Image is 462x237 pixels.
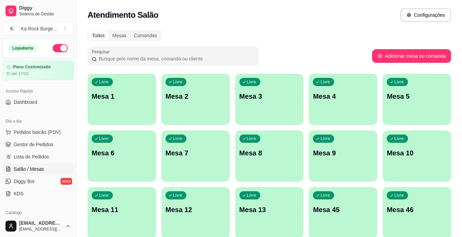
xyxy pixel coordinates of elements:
[3,207,74,218] div: Catálogo
[3,22,74,36] button: Select a team
[394,79,404,85] p: Livre
[387,205,447,214] p: Mesa 46
[394,136,404,141] p: Livre
[173,79,183,85] p: Livre
[247,79,256,85] p: Livre
[108,31,130,40] div: Mesas
[99,79,109,85] p: Livre
[173,136,183,141] p: Livre
[239,92,300,101] p: Mesa 3
[3,176,74,187] a: Diggy Botnovo
[320,79,330,85] p: Livre
[3,3,74,19] a: DiggySistema de Gestão
[14,153,49,160] span: Lista de Pedidos
[3,139,74,150] a: Gestor de Pedidos
[387,148,447,158] p: Mesa 10
[383,130,451,182] button: LivreMesa 10
[53,44,68,52] button: Alterar Status
[88,130,156,182] button: LivreMesa 6
[19,5,71,11] span: Diggy
[383,74,451,125] button: LivreMesa 5
[161,74,230,125] button: LivreMesa 2
[19,11,71,17] span: Sistema de Gestão
[92,148,152,158] p: Mesa 6
[3,61,74,80] a: Plano Customizadoaté 17/10
[14,178,35,185] span: Diggy Bot
[320,193,330,198] p: Livre
[19,226,63,232] span: [EMAIL_ADDRESS][DOMAIN_NAME]
[239,205,300,214] p: Mesa 13
[9,44,37,52] div: Loja aberta
[166,92,226,101] p: Mesa 2
[9,25,15,32] span: K
[313,148,373,158] p: Mesa 9
[161,130,230,182] button: LivreMesa 7
[309,130,377,182] button: LivreMesa 9
[92,49,112,55] label: Pesquisar
[88,10,158,20] h2: Atendimento Salão
[313,205,373,214] p: Mesa 45
[97,55,254,62] input: Pesquisar
[247,136,256,141] p: Livre
[3,218,74,234] button: [EMAIL_ADDRESS][DOMAIN_NAME][EMAIL_ADDRESS][DOMAIN_NAME]
[14,129,61,136] span: Pedidos balcão (PDV)
[3,164,74,175] a: Salão / Mesas
[313,92,373,101] p: Mesa 4
[3,151,74,162] a: Lista de Pedidos
[14,141,53,148] span: Gestor de Pedidos
[99,136,109,141] p: Livre
[13,65,51,70] article: Plano Customizado
[99,193,109,198] p: Livre
[3,127,74,138] button: Pedidos balcão (PDV)
[247,193,256,198] p: Livre
[173,193,183,198] p: Livre
[3,97,74,108] a: Dashboard
[11,71,28,76] article: até 17/10
[88,74,156,125] button: LivreMesa 1
[400,8,451,22] button: Configurações
[320,136,330,141] p: Livre
[387,92,447,101] p: Mesa 5
[309,74,377,125] button: LivreMesa 4
[3,188,74,199] a: KDS
[166,148,226,158] p: Mesa 7
[394,193,404,198] p: Livre
[14,99,37,106] span: Dashboard
[235,74,304,125] button: LivreMesa 3
[235,130,304,182] button: LivreMesa 8
[239,148,300,158] p: Mesa 8
[14,190,24,197] span: KDS
[3,116,74,127] div: Dia a dia
[19,220,63,226] span: [EMAIL_ADDRESS][DOMAIN_NAME]
[372,49,451,63] button: Adicionar mesa ou comanda
[166,205,226,214] p: Mesa 12
[88,31,108,40] div: Todos
[3,86,74,97] div: Acesso Rápido
[92,205,152,214] p: Mesa 11
[14,166,44,172] span: Salão / Mesas
[92,92,152,101] p: Mesa 1
[130,31,161,40] div: Comandas
[21,25,57,32] div: Ka Rock Burge ...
